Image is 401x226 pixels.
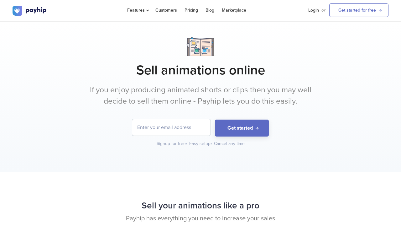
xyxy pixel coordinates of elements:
[211,141,212,146] span: •
[132,119,211,136] input: Enter your email address
[214,141,245,147] div: Cancel any time
[83,84,318,107] p: If you enjoy producing animated shorts or clips then you may well decide to sell them online - Pa...
[127,8,148,13] span: Features
[215,120,269,137] button: Get started
[13,214,388,223] p: Payhip has everything you need to increase your sales
[13,197,388,214] h2: Sell your animations like a pro
[13,6,47,16] img: logo.svg
[186,141,187,146] span: •
[157,141,188,147] div: Signup for free
[189,141,213,147] div: Easy setup
[329,3,388,17] a: Get started for free
[13,62,388,78] h1: Sell animations online
[185,37,216,56] img: Notebook.png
